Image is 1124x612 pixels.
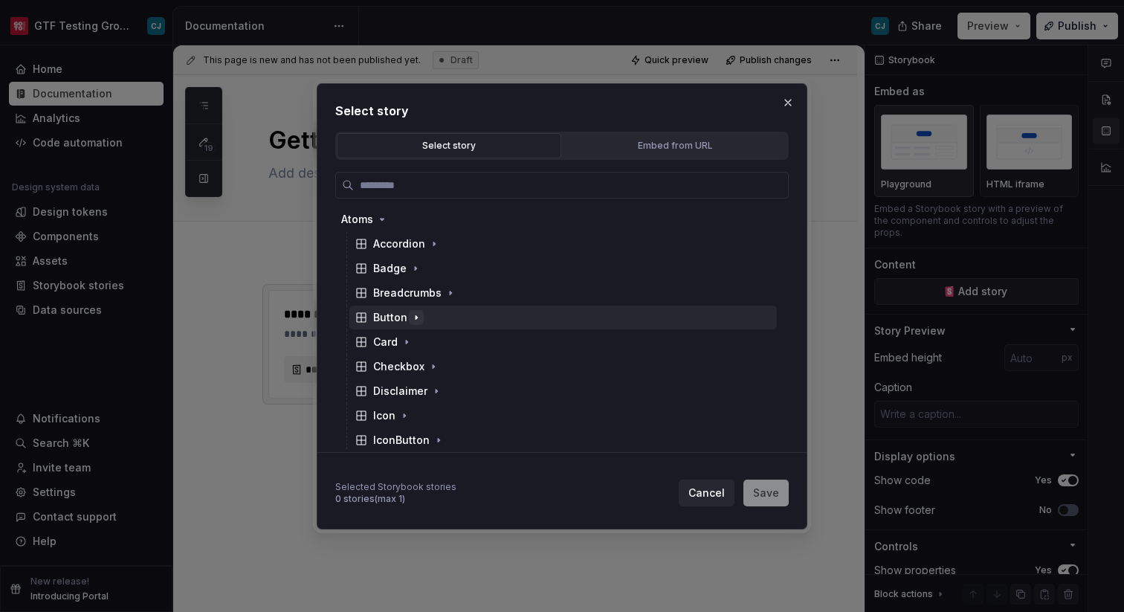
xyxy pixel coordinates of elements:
span: Cancel [688,486,725,500]
div: Badge [373,261,407,276]
button: Cancel [679,480,734,506]
div: Selected Storybook stories [335,481,456,493]
h2: Select story [335,102,789,120]
div: Embed from URL [568,138,782,153]
div: Accordion [373,236,425,251]
div: IconButton [373,433,430,448]
div: Disclaimer [373,384,427,399]
div: Card [373,335,398,350]
div: 0 stories (max 1) [335,493,456,505]
div: Icon [373,408,395,423]
div: Breadcrumbs [373,286,442,300]
div: Select story [342,138,556,153]
div: Atoms [341,212,373,227]
div: Checkbox [373,359,424,374]
div: Button [373,310,407,325]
